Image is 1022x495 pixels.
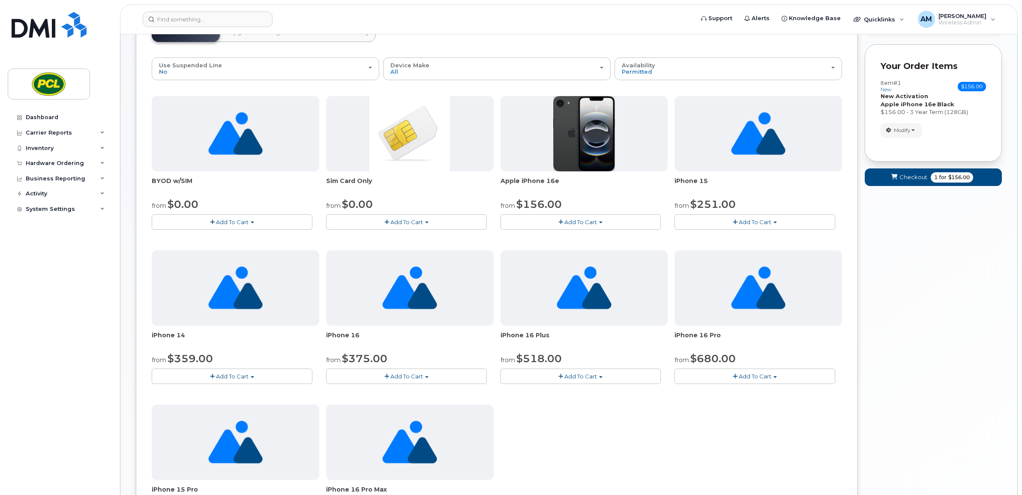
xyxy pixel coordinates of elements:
[731,96,785,171] img: no_image_found-2caef05468ed5679b831cfe6fc140e25e0c280774317ffc20a367ab7fd17291e.png
[899,173,927,181] span: Checkout
[501,331,668,348] div: iPhone 16 Plus
[958,82,986,91] span: $156.00
[934,174,938,181] span: 1
[564,219,597,225] span: Add To Cart
[390,373,423,380] span: Add To Cart
[152,57,379,80] button: Use Suspended Line No
[938,174,948,181] span: for
[881,123,922,138] button: Modify
[326,356,341,364] small: from
[516,198,562,210] span: $156.00
[159,62,222,69] span: Use Suspended Line
[622,62,655,69] span: Availability
[326,214,487,229] button: Add To Cart
[326,202,341,210] small: from
[881,60,986,72] p: Your Order Items
[152,331,319,348] div: iPhone 14
[152,214,312,229] button: Add To Cart
[881,87,891,93] small: new
[159,68,167,75] span: No
[893,79,901,86] span: #1
[776,10,847,27] a: Knowledge Base
[912,11,1001,28] div: Ajay Meena
[881,101,936,108] strong: Apple iPhone 16e
[738,10,776,27] a: Alerts
[564,373,597,380] span: Add To Cart
[920,14,932,24] span: AM
[622,68,652,75] span: Permitted
[326,331,494,348] div: iPhone 16
[390,219,423,225] span: Add To Cart
[382,250,437,326] img: no_image_found-2caef05468ed5679b831cfe6fc140e25e0c280774317ffc20a367ab7fd17291e.png
[739,373,771,380] span: Add To Cart
[208,250,263,326] img: no_image_found-2caef05468ed5679b831cfe6fc140e25e0c280774317ffc20a367ab7fd17291e.png
[674,331,842,348] div: iPhone 16 Pro
[614,57,842,80] button: Availability Permitted
[516,352,562,365] span: $518.00
[501,177,668,194] div: Apple iPhone 16e
[152,356,166,364] small: from
[695,10,738,27] a: Support
[143,12,273,27] input: Find something...
[557,250,611,326] img: no_image_found-2caef05468ed5679b831cfe6fc140e25e0c280774317ffc20a367ab7fd17291e.png
[894,126,911,134] span: Modify
[731,250,785,326] img: no_image_found-2caef05468ed5679b831cfe6fc140e25e0c280774317ffc20a367ab7fd17291e.png
[848,11,910,28] div: Quicklinks
[326,177,494,194] div: Sim Card Only
[674,214,835,229] button: Add To Cart
[938,19,986,26] span: Wireless Admin
[690,198,736,210] span: $251.00
[938,12,986,19] span: [PERSON_NAME]
[881,93,928,99] strong: New Activation
[152,369,312,384] button: Add To Cart
[383,57,611,80] button: Device Make All
[501,202,515,210] small: from
[208,96,263,171] img: no_image_found-2caef05468ed5679b831cfe6fc140e25e0c280774317ffc20a367ab7fd17291e.png
[216,219,249,225] span: Add To Cart
[752,14,770,23] span: Alerts
[208,405,263,480] img: no_image_found-2caef05468ed5679b831cfe6fc140e25e0c280774317ffc20a367ab7fd17291e.png
[674,177,842,194] div: iPhone 15
[326,369,487,384] button: Add To Cart
[690,352,736,365] span: $680.00
[152,177,319,194] div: BYOD w/SIM
[390,62,429,69] span: Device Make
[369,96,450,171] img: ______________2020-08-11___23.11.32.png
[674,356,689,364] small: from
[168,198,198,210] span: $0.00
[342,352,387,365] span: $375.00
[216,373,249,380] span: Add To Cart
[342,198,373,210] span: $0.00
[553,96,615,171] img: iphone16e.png
[674,202,689,210] small: from
[382,405,437,480] img: no_image_found-2caef05468ed5679b831cfe6fc140e25e0c280774317ffc20a367ab7fd17291e.png
[789,14,841,23] span: Knowledge Base
[168,352,213,365] span: $359.00
[865,168,1002,186] button: Checkout 1 for $156.00
[152,202,166,210] small: from
[881,80,901,92] h3: Item
[948,174,970,181] span: $156.00
[881,108,986,116] div: $156.00 - 3 Year Term (128GB)
[708,14,732,23] span: Support
[501,369,661,384] button: Add To Cart
[937,101,954,108] strong: Black
[739,219,771,225] span: Add To Cart
[501,356,515,364] small: from
[674,369,835,384] button: Add To Cart
[864,16,895,23] span: Quicklinks
[501,214,661,229] button: Add To Cart
[390,68,398,75] span: All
